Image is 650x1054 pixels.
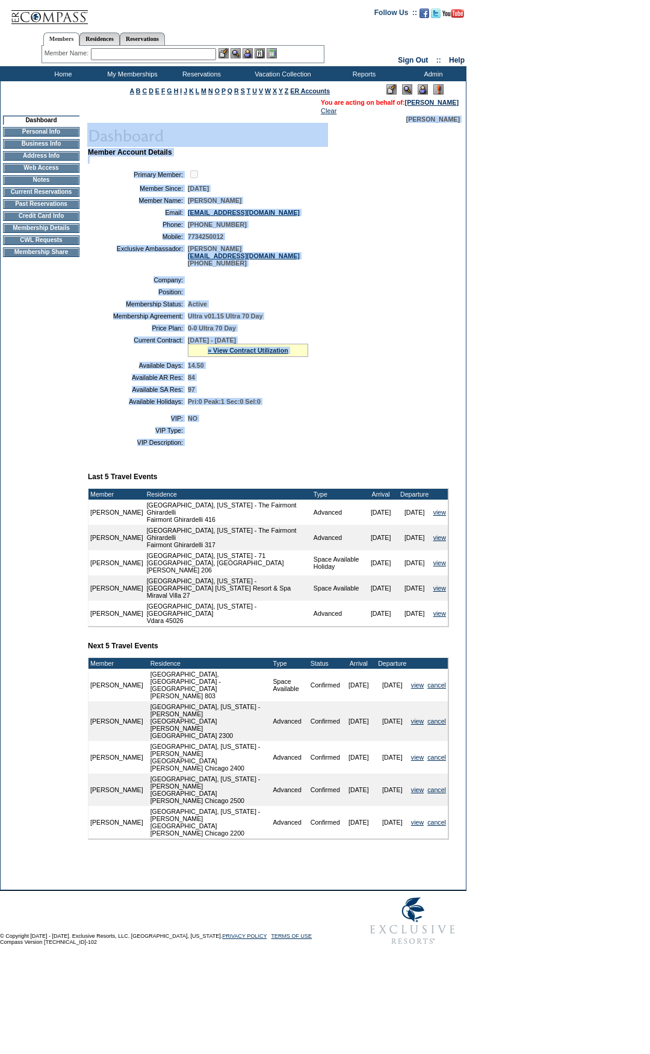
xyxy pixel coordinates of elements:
td: [PERSON_NAME] [88,773,145,806]
a: Follow us on Twitter [431,12,441,19]
td: Residence [149,658,271,669]
td: Space Available [312,575,364,601]
span: [PERSON_NAME] [188,197,241,204]
td: [DATE] [342,741,376,773]
td: Membership Status: [93,300,183,308]
td: [PERSON_NAME] [88,525,145,550]
img: Impersonate [418,84,428,95]
div: Member Name: [45,48,91,58]
a: K [189,87,194,95]
b: Next 5 Travel Events [88,642,158,650]
a: N [208,87,213,95]
a: Residences [79,33,120,45]
a: Members [43,33,80,46]
a: J [184,87,187,95]
img: Log Concern/Member Elevation [433,84,444,95]
span: [DATE] - [DATE] [188,336,236,344]
td: Advanced [271,773,309,806]
a: Subscribe to our YouTube Channel [442,12,464,19]
td: VIP Type: [93,427,183,434]
img: Edit Mode [386,84,397,95]
td: [GEOGRAPHIC_DATA], [US_STATE] - [PERSON_NAME][GEOGRAPHIC_DATA] [PERSON_NAME] Chicago 2400 [149,741,271,773]
td: Vacation Collection [235,66,328,81]
td: Member Since: [93,185,183,192]
td: Type [312,489,364,500]
a: view [411,754,424,761]
td: [DATE] [364,601,398,626]
span: NO [188,415,197,422]
td: CWL Requests [3,235,79,245]
img: Exclusive Resorts [359,891,466,951]
td: [GEOGRAPHIC_DATA], [US_STATE] - [GEOGRAPHIC_DATA] [US_STATE] Resort & Spa Miraval Villa 27 [145,575,312,601]
td: [DATE] [376,701,409,741]
td: Advanced [271,701,309,741]
td: [PERSON_NAME] [88,575,145,601]
td: Member Name: [93,197,183,204]
td: Residence [145,489,312,500]
img: Follow us on Twitter [431,8,441,18]
td: [DATE] [364,525,398,550]
td: Advanced [312,500,364,525]
td: Advanced [271,806,309,839]
a: [EMAIL_ADDRESS][DOMAIN_NAME] [188,252,300,259]
a: view [411,786,424,793]
td: Confirmed [309,701,342,741]
td: Membership Agreement: [93,312,183,320]
td: My Memberships [96,66,166,81]
a: X [273,87,277,95]
span: [PHONE_NUMBER] [188,221,247,228]
b: Last 5 Travel Events [88,473,157,481]
td: [DATE] [398,525,432,550]
td: Confirmed [309,773,342,806]
td: [DATE] [342,701,376,741]
img: b_calculator.gif [267,48,277,58]
a: F [161,87,166,95]
td: [PERSON_NAME] [88,669,145,701]
a: » View Contract Utilization [208,347,288,354]
td: Credit Card Info [3,211,79,221]
td: Member [88,658,145,669]
img: pgTtlDashboard.gif [87,123,328,147]
a: S [241,87,245,95]
td: Membership Share [3,247,79,257]
a: M [201,87,206,95]
a: E [155,87,159,95]
td: Current Contract: [93,336,183,357]
td: [DATE] [376,773,409,806]
td: Advanced [271,741,309,773]
td: [DATE] [398,601,432,626]
td: Position: [93,288,183,296]
a: T [247,87,251,95]
span: [PERSON_NAME] [PHONE_NUMBER] [188,245,300,267]
td: Membership Details [3,223,79,233]
td: [DATE] [398,575,432,601]
td: Available Holidays: [93,398,183,405]
td: [DATE] [364,575,398,601]
a: view [433,534,446,541]
a: Q [227,87,232,95]
a: O [215,87,220,95]
img: View [231,48,241,58]
a: view [411,819,424,826]
td: [DATE] [376,669,409,701]
span: 7734250012 [188,233,223,240]
a: Clear [321,107,336,114]
span: 97 [188,386,195,393]
td: [DATE] [342,806,376,839]
td: [PERSON_NAME] [88,500,145,525]
td: Confirmed [309,806,342,839]
td: Type [271,658,309,669]
img: Impersonate [243,48,253,58]
td: [GEOGRAPHIC_DATA], [US_STATE] - [PERSON_NAME][GEOGRAPHIC_DATA] [PERSON_NAME] Chicago 2500 [149,773,271,806]
td: Email: [93,209,183,216]
a: view [433,610,446,617]
a: view [433,509,446,516]
td: [GEOGRAPHIC_DATA], [US_STATE] - The Fairmont Ghirardelli Fairmont Ghirardelli 416 [145,500,312,525]
span: [DATE] [188,185,209,192]
img: Reservations [255,48,265,58]
a: Y [279,87,283,95]
td: Departure [398,489,432,500]
a: U [252,87,257,95]
span: :: [436,56,441,64]
td: [DATE] [376,741,409,773]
